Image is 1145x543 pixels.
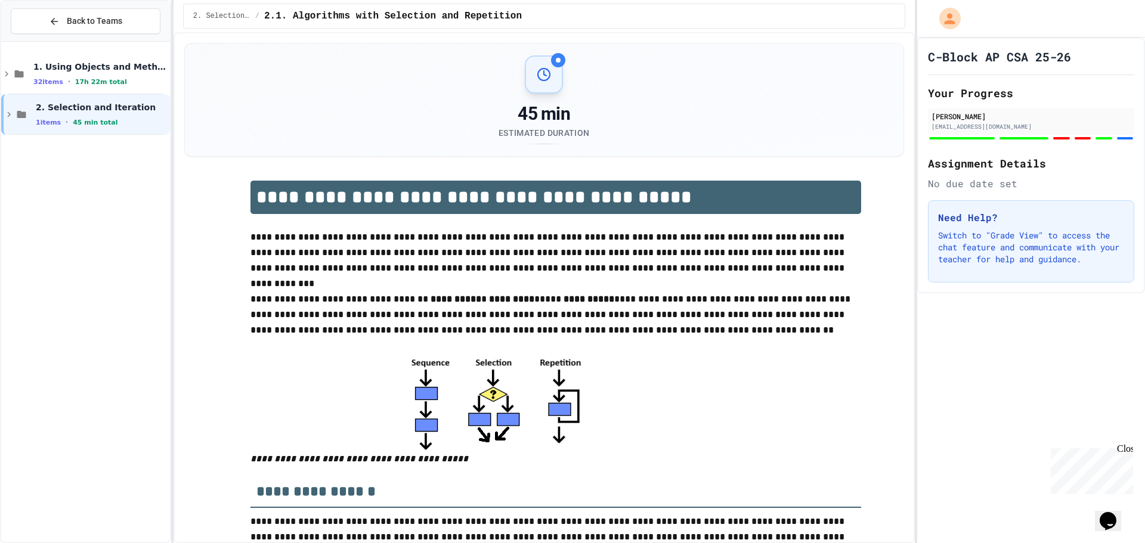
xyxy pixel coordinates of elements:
div: My Account [927,5,964,32]
span: 2.1. Algorithms with Selection and Repetition [264,9,522,23]
h3: Need Help? [938,210,1124,225]
span: 32 items [33,78,63,86]
span: 2. Selection and Iteration [36,102,168,113]
button: Back to Teams [11,8,160,34]
span: Back to Teams [67,15,122,27]
span: • [68,77,70,86]
h2: Assignment Details [928,155,1134,172]
span: • [66,117,68,127]
p: Switch to "Grade View" to access the chat feature and communicate with your teacher for help and ... [938,229,1124,265]
span: / [255,11,259,21]
h1: C-Block AP CSA 25-26 [928,48,1071,65]
span: 17h 22m total [75,78,127,86]
div: Chat with us now!Close [5,5,82,76]
div: 45 min [499,103,589,125]
span: 1 items [36,119,61,126]
iframe: chat widget [1046,443,1133,494]
div: [PERSON_NAME] [932,111,1131,122]
div: No due date set [928,176,1134,191]
div: [EMAIL_ADDRESS][DOMAIN_NAME] [932,122,1131,131]
span: 2. Selection and Iteration [193,11,250,21]
iframe: chat widget [1095,495,1133,531]
span: 45 min total [73,119,117,126]
div: Estimated Duration [499,127,589,139]
span: 1. Using Objects and Methods [33,61,168,72]
h2: Your Progress [928,85,1134,101]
